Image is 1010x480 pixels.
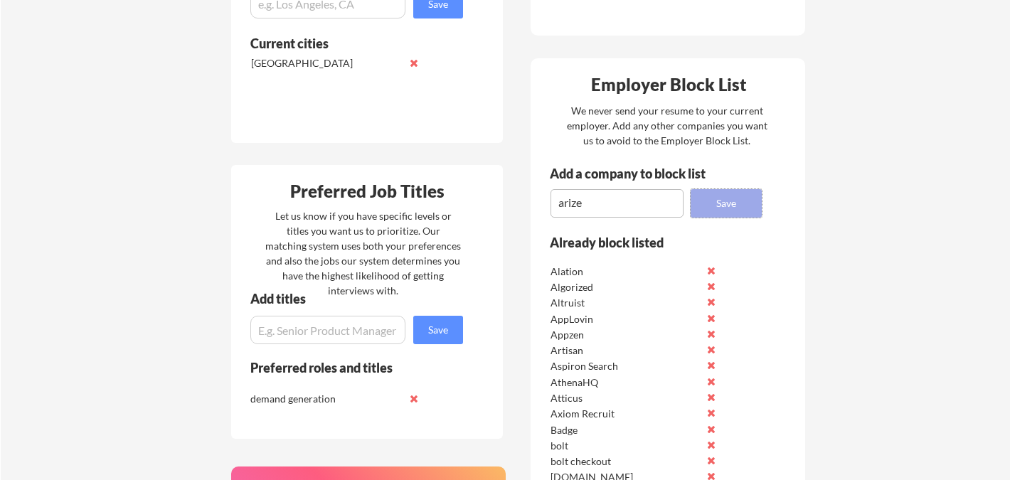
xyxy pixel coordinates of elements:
[250,292,451,305] div: Add titles
[551,296,701,310] div: Altruist
[550,167,728,180] div: Add a company to block list
[565,103,768,148] div: We never send your resume to your current employer. Add any other companies you want us to avoid ...
[250,392,400,406] div: demand generation
[551,280,701,294] div: Algorized
[551,312,701,326] div: AppLovin
[250,316,405,344] input: E.g. Senior Product Manager
[551,265,701,279] div: Alation
[251,56,401,70] div: [GEOGRAPHIC_DATA]
[413,316,463,344] button: Save
[250,37,447,50] div: Current cities
[551,407,701,421] div: Axiom Recruit
[551,454,701,469] div: bolt checkout
[551,343,701,358] div: Artisan
[551,359,701,373] div: Aspiron Search
[551,328,701,342] div: Appzen
[551,423,701,437] div: Badge
[536,76,801,93] div: Employer Block List
[250,361,444,374] div: Preferred roles and titles
[550,236,743,249] div: Already block listed
[265,208,461,298] div: Let us know if you have specific levels or titles you want us to prioritize. Our matching system ...
[551,391,701,405] div: Atticus
[235,183,499,200] div: Preferred Job Titles
[691,189,762,218] button: Save
[551,375,701,390] div: AthenaHQ
[551,439,701,453] div: bolt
